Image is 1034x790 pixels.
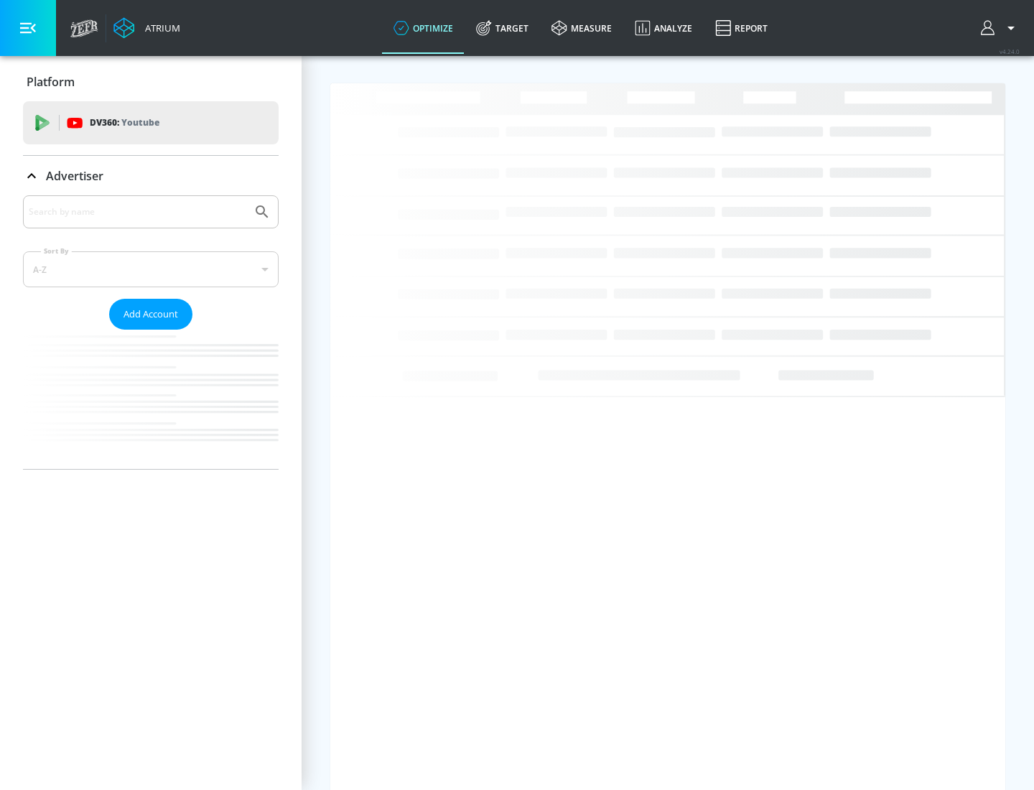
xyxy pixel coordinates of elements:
p: Advertiser [46,168,103,184]
button: Add Account [109,299,192,330]
p: Youtube [121,115,159,130]
a: Report [704,2,779,54]
nav: list of Advertiser [23,330,279,469]
span: Add Account [124,306,178,322]
div: Platform [23,62,279,102]
a: measure [540,2,623,54]
div: Atrium [139,22,180,34]
label: Sort By [41,246,72,256]
div: A-Z [23,251,279,287]
div: DV360: Youtube [23,101,279,144]
p: Platform [27,74,75,90]
input: Search by name [29,203,246,221]
div: Advertiser [23,156,279,196]
a: Atrium [113,17,180,39]
p: DV360: [90,115,159,131]
a: Target [465,2,540,54]
a: optimize [382,2,465,54]
div: Advertiser [23,195,279,469]
a: Analyze [623,2,704,54]
span: v 4.24.0 [1000,47,1020,55]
